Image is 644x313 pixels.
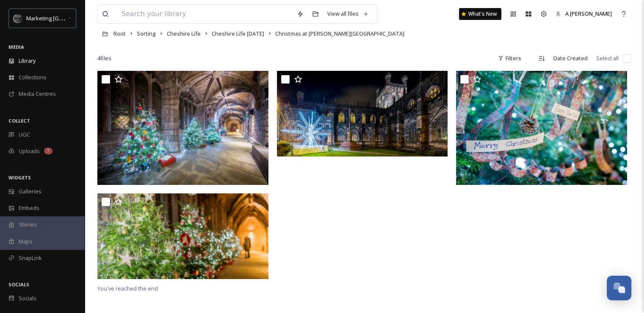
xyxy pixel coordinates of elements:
span: Marketing [GEOGRAPHIC_DATA] [26,14,107,22]
a: View all files [323,6,373,22]
span: Galleries [19,187,41,196]
span: Cheshire Life [DATE] [212,30,264,37]
div: 7 [44,148,53,154]
span: MEDIA [8,44,24,50]
span: Root [113,30,126,37]
img: Christmas%20Tree%20Festival_credit%20MarkCarline_2017_006.jpg [456,71,627,185]
span: WIDGETS [8,174,31,181]
a: Cheshire Life [167,28,201,39]
span: UGC [19,131,30,139]
a: Christmas at [PERSON_NAME][GEOGRAPHIC_DATA] [275,28,404,39]
button: Open Chat [607,276,631,300]
span: Sorting [137,30,156,37]
a: Sorting [137,28,156,39]
span: SnapLink [19,254,42,262]
span: You've reached the end [97,285,158,292]
span: Collections [19,73,47,81]
span: 4 file s [97,54,111,62]
a: A [PERSON_NAME] [551,6,616,22]
img: Christmas%20Tree%20Festival%20credit%20MarkCarline_2017_004.jpg [97,71,268,185]
div: Date Created [549,50,592,67]
span: Uploads [19,147,40,155]
span: Cheshire Life [167,30,201,37]
span: A [PERSON_NAME] [565,10,612,17]
span: Select all [596,54,619,62]
span: Embeds [19,204,39,212]
a: What's New [459,8,501,20]
span: Stories [19,221,37,229]
span: COLLECT [8,117,30,124]
span: Media Centres [19,90,56,98]
input: Search your library [117,5,293,23]
span: Socials [19,294,36,302]
a: Cheshire Life [DATE] [212,28,264,39]
a: Root [113,28,126,39]
span: SOCIALS [8,281,29,288]
span: Library [19,57,36,65]
div: Filters [494,50,525,67]
span: Christmas at [PERSON_NAME][GEOGRAPHIC_DATA] [275,30,404,37]
img: Christmas%20Tree%20Festival_%20credit%20MarkCarline_2017_007.jpg [277,71,448,156]
img: MC-Logo-01.svg [14,14,22,22]
img: Christmas%20Tree%20Festival_credit%20MarkCarline_2017_008.jpg [97,193,268,279]
span: Maps [19,238,33,246]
